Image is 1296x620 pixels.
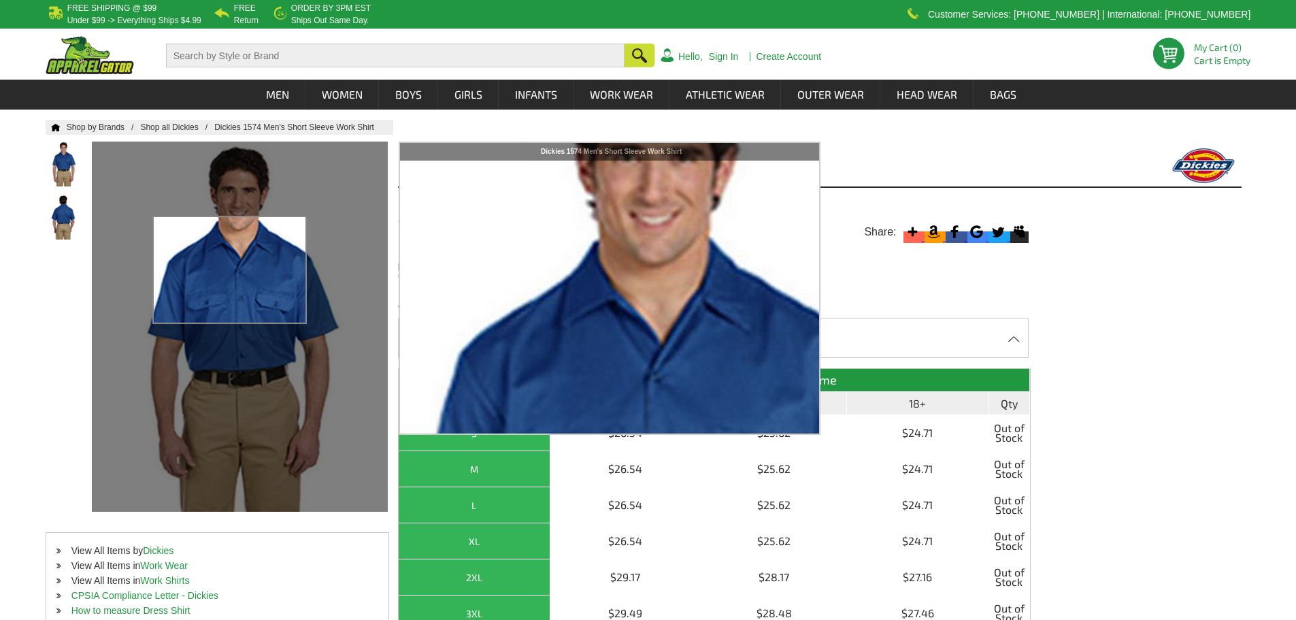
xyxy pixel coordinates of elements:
[46,543,388,558] li: View All Items by
[67,123,141,132] a: Shop by Brands
[847,451,989,487] td: $24.71
[291,16,371,25] p: ships out same day.
[550,559,702,595] td: $29.17
[670,80,780,110] a: Athletic Wear
[46,36,134,74] img: ApparelGator
[67,3,157,13] b: Free Shipping @ $99
[678,52,703,61] a: Hello,
[1165,148,1242,183] img: Dickies
[1194,43,1245,52] li: My Cart (0)
[993,455,1026,483] span: Out of Stock
[847,559,989,595] td: $27.16
[993,491,1026,519] span: Out of Stock
[756,52,821,61] a: Create Account
[993,527,1026,555] span: Out of Stock
[946,223,964,241] svg: Facebook
[399,559,550,595] th: 2XL
[701,487,846,523] td: $25.62
[925,223,943,241] svg: Amazon
[550,523,702,559] td: $26.54
[1010,223,1029,241] svg: Myspace
[234,3,256,13] b: Free
[71,605,190,616] a: How to measure Dress Shirt
[499,80,573,110] a: Infants
[140,560,188,571] a: Work Wear
[847,487,989,523] td: $24.71
[306,80,378,110] a: Women
[550,451,702,487] td: $26.54
[234,16,259,25] p: Return
[439,80,498,110] a: Girls
[140,575,189,586] a: Work Shirts
[550,487,702,523] td: $26.54
[399,451,550,487] th: M
[250,80,305,110] a: Men
[709,52,739,61] a: Sign In
[46,123,61,131] a: Home
[214,123,388,132] a: Dickies 1574 Men's Short Sleeve Work Shirt
[847,392,989,415] th: 18+
[166,44,625,67] input: Search by Style or Brand
[782,80,880,110] a: Outer Wear
[46,195,82,240] img: Dickies 1574 Men's Short Sleeve Work Shirt
[1194,56,1250,65] span: Cart is Empty
[847,523,989,559] td: $24.71
[380,80,437,110] a: Boys
[701,559,846,595] td: $28.17
[399,487,550,523] th: L
[928,10,1250,18] p: Customer Services: [PHONE_NUMBER] | International: [PHONE_NUMBER]
[989,392,1030,415] th: Qty
[988,223,1007,241] svg: Twitter
[71,590,218,601] a: CPSIA Compliance Letter - Dickies
[864,225,896,239] span: Share:
[46,573,388,588] li: View All Items in
[46,142,82,186] img: Dickies 1574 Men's Short Sleeve Work Shirt
[701,523,846,559] td: $25.62
[143,545,173,556] a: Dickies
[967,223,986,241] svg: Google Bookmark
[903,223,922,241] svg: More
[847,415,989,451] td: $24.71
[993,419,1026,447] span: Out of Stock
[140,123,214,132] a: Shop all Dickies
[67,16,201,25] p: under $99 -> everything ships $4.99
[993,563,1026,591] span: Out of Stock
[974,80,1032,110] a: Bags
[574,80,669,110] a: Work Wear
[46,558,388,573] li: View All Items in
[291,3,371,13] b: Order by 3PM EST
[701,451,846,487] td: $25.62
[400,143,823,161] div: Dickies 1574 Men's Short Sleeve Work Shirt
[881,80,973,110] a: Head Wear
[399,523,550,559] th: XL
